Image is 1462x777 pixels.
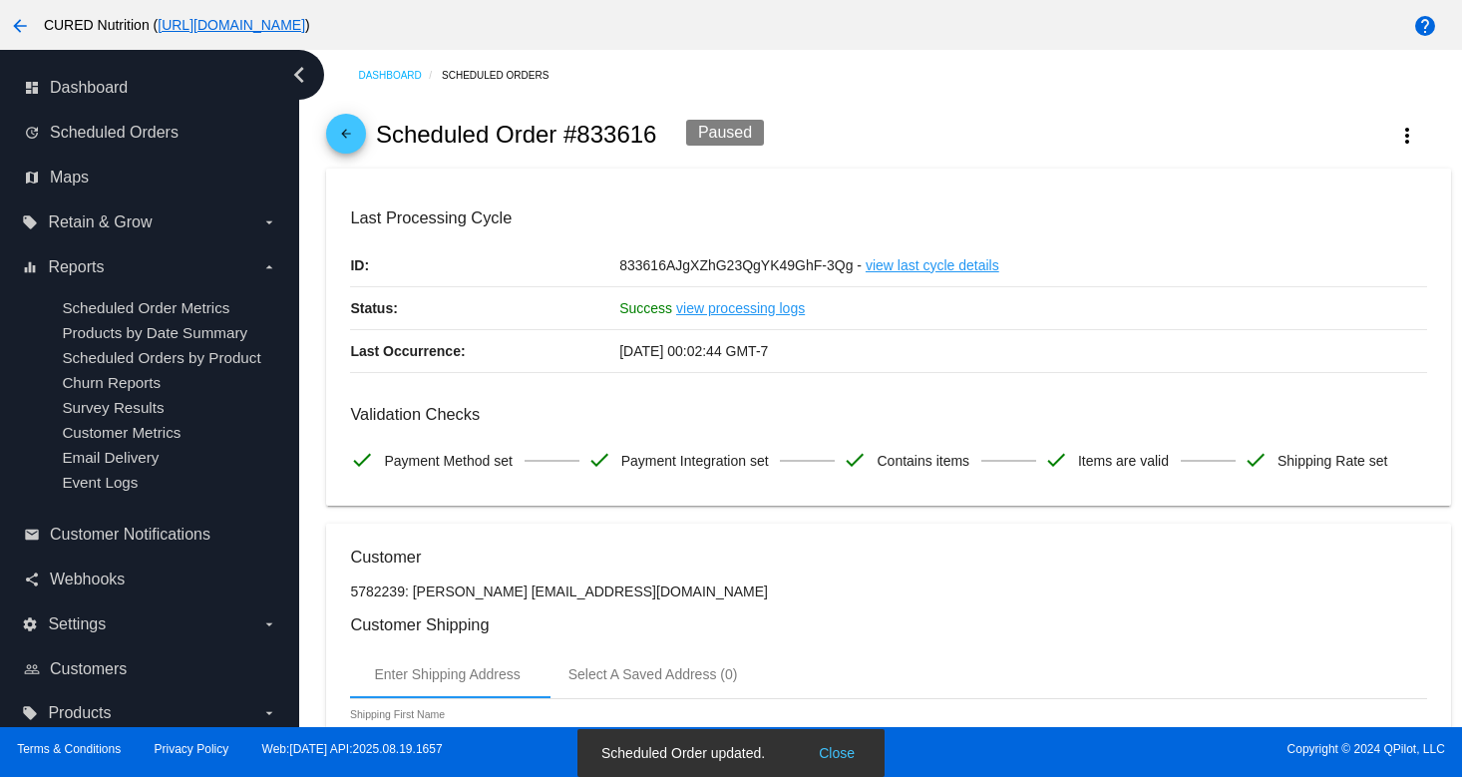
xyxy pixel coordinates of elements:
[50,660,127,678] span: Customers
[62,449,159,466] a: Email Delivery
[17,742,121,756] a: Terms & Conditions
[261,616,277,632] i: arrow_drop_down
[24,572,40,587] i: share
[62,324,247,341] a: Products by Date Summary
[22,616,38,632] i: settings
[62,374,161,391] a: Churn Reports
[350,405,1426,424] h3: Validation Checks
[262,742,443,756] a: Web:[DATE] API:2025.08.19.1657
[22,259,38,275] i: equalizer
[350,615,1426,634] h3: Customer Shipping
[24,80,40,96] i: dashboard
[261,705,277,721] i: arrow_drop_down
[50,571,125,588] span: Webhooks
[48,615,106,633] span: Settings
[350,330,619,372] p: Last Occurrence:
[621,440,769,482] span: Payment Integration set
[374,666,520,682] div: Enter Shipping Address
[62,474,138,491] a: Event Logs
[24,527,40,543] i: email
[568,666,738,682] div: Select A Saved Address (0)
[877,440,969,482] span: Contains items
[44,17,310,33] span: CURED Nutrition ( )
[587,448,611,472] mat-icon: check
[843,448,867,472] mat-icon: check
[350,727,530,743] input: Shipping First Name
[24,564,277,595] a: share Webhooks
[384,440,512,482] span: Payment Method set
[748,742,1445,756] span: Copyright © 2024 QPilot, LLC
[22,705,38,721] i: local_offer
[62,399,164,416] a: Survey Results
[350,287,619,329] p: Status:
[813,743,861,763] button: Close
[619,343,768,359] span: [DATE] 00:02:44 GMT-7
[261,214,277,230] i: arrow_drop_down
[866,244,999,286] a: view last cycle details
[24,170,40,186] i: map
[442,60,566,91] a: Scheduled Orders
[62,299,229,316] a: Scheduled Order Metrics
[358,60,442,91] a: Dashboard
[334,127,358,151] mat-icon: arrow_back
[155,742,229,756] a: Privacy Policy
[261,259,277,275] i: arrow_drop_down
[350,244,619,286] p: ID:
[24,653,277,685] a: people_outline Customers
[50,526,210,544] span: Customer Notifications
[1395,124,1419,148] mat-icon: more_vert
[1278,440,1388,482] span: Shipping Rate set
[686,120,764,146] div: Paused
[376,121,657,149] h2: Scheduled Order #833616
[22,214,38,230] i: local_offer
[1244,448,1268,472] mat-icon: check
[676,287,805,329] a: view processing logs
[50,79,128,97] span: Dashboard
[62,424,181,441] a: Customer Metrics
[619,257,862,273] span: 833616AJgXZhG23QgYK49GhF-3Qg -
[24,72,277,104] a: dashboard Dashboard
[1044,448,1068,472] mat-icon: check
[8,14,32,38] mat-icon: arrow_back
[158,17,305,33] a: [URL][DOMAIN_NAME]
[24,661,40,677] i: people_outline
[350,208,1426,227] h3: Last Processing Cycle
[50,124,179,142] span: Scheduled Orders
[601,743,861,763] simple-snack-bar: Scheduled Order updated.
[48,213,152,231] span: Retain & Grow
[619,300,672,316] span: Success
[24,117,277,149] a: update Scheduled Orders
[24,162,277,194] a: map Maps
[48,258,104,276] span: Reports
[350,548,1426,567] h3: Customer
[1078,440,1169,482] span: Items are valid
[62,349,260,366] a: Scheduled Orders by Product
[350,448,374,472] mat-icon: check
[350,583,1426,599] p: 5782239: [PERSON_NAME] [EMAIL_ADDRESS][DOMAIN_NAME]
[283,59,315,91] i: chevron_left
[24,125,40,141] i: update
[50,169,89,187] span: Maps
[1413,14,1437,38] mat-icon: help
[48,704,111,722] span: Products
[24,519,277,551] a: email Customer Notifications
